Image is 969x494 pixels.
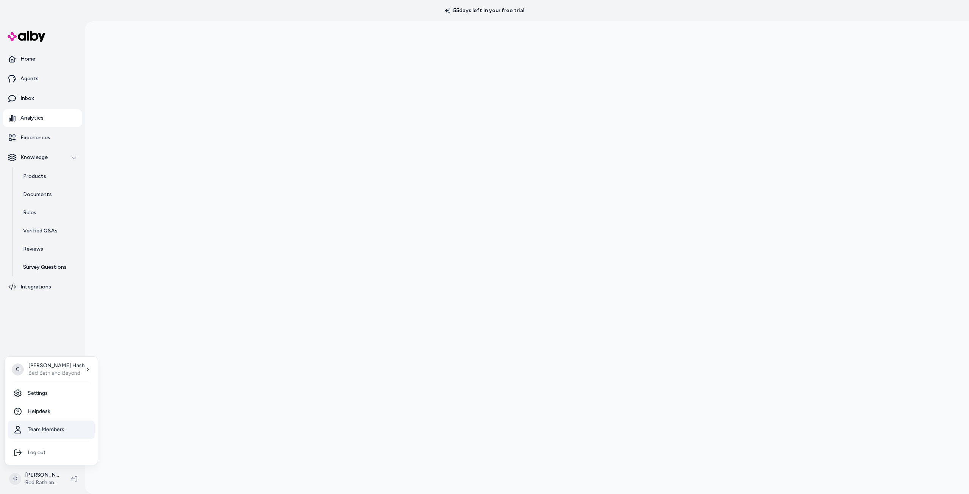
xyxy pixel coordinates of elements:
p: Bed Bath and Beyond [28,369,85,377]
div: Log out [8,444,95,462]
p: [PERSON_NAME] Hash [28,362,85,369]
span: Helpdesk [28,408,50,415]
span: C [12,363,24,376]
a: Team Members [8,421,95,439]
a: Settings [8,384,95,402]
